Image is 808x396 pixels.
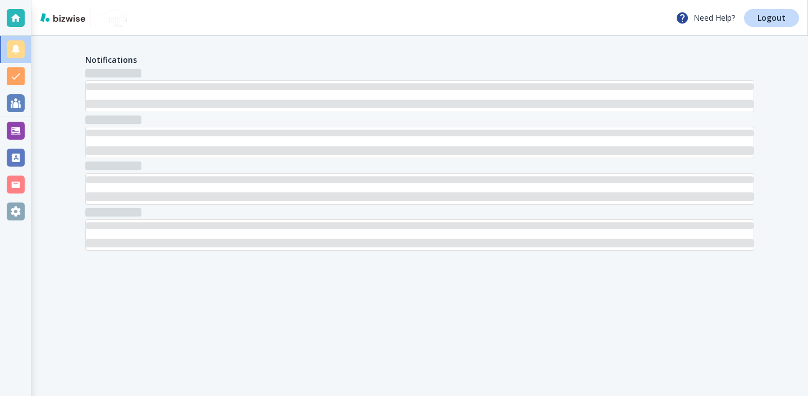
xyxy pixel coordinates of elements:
[40,13,85,22] img: bizwise
[95,9,134,27] img: NU Image Detail
[744,9,799,27] a: Logout
[676,11,735,25] p: Need Help?
[85,54,137,66] h4: Notifications
[757,14,786,22] p: Logout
